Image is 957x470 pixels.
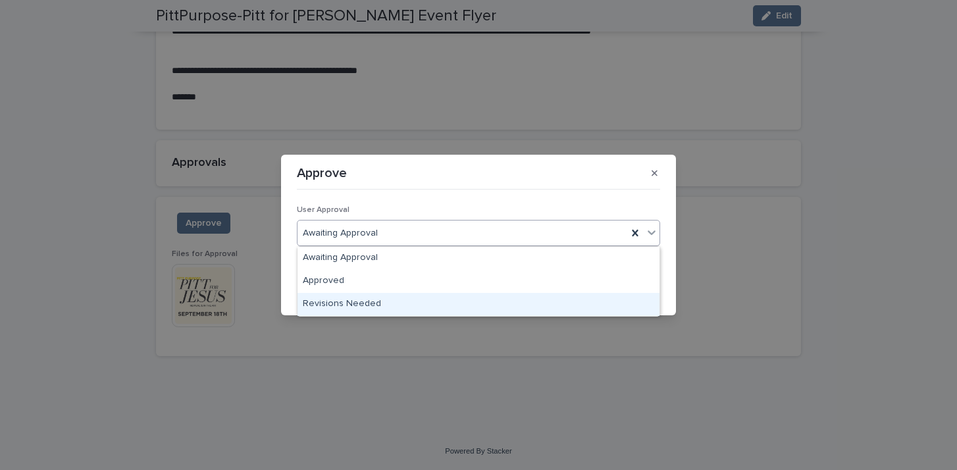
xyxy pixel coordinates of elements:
div: Awaiting Approval [297,247,660,270]
div: Approved [297,270,660,293]
span: User Approval [297,206,349,214]
p: Approve [297,165,347,181]
span: Awaiting Approval [303,226,378,240]
div: Revisions Needed [297,293,660,316]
